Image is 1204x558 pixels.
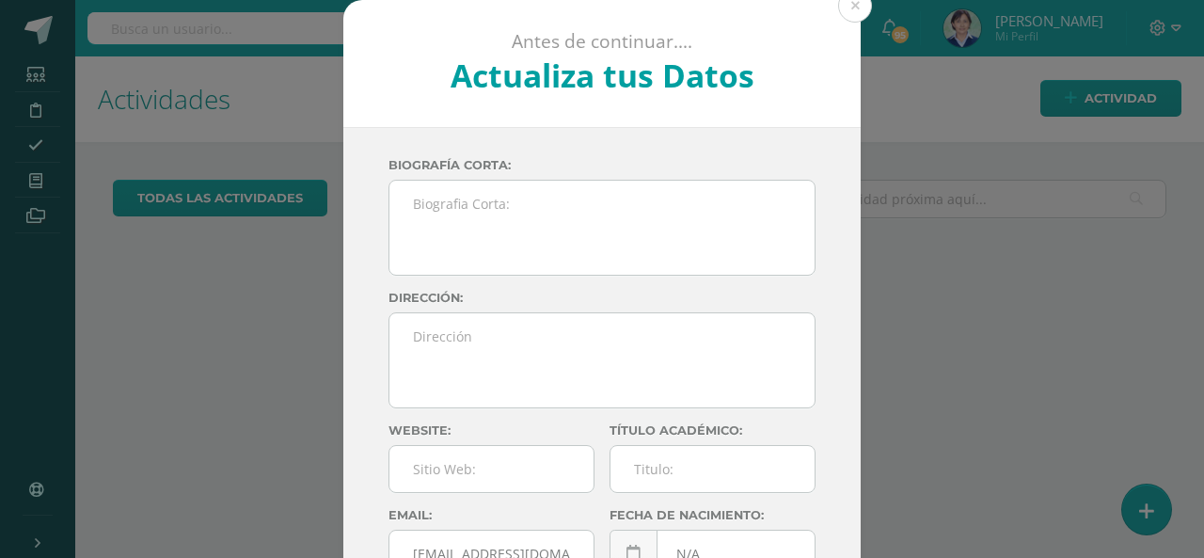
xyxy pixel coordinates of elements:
label: Dirección: [388,291,816,305]
input: Sitio Web: [389,446,594,492]
p: Antes de continuar.... [394,30,811,54]
h2: Actualiza tus Datos [394,54,811,97]
label: Website: [388,423,594,438]
input: Titulo: [610,446,815,492]
label: Fecha de nacimiento: [610,508,816,522]
label: Título académico: [610,423,816,438]
label: Biografía corta: [388,158,816,172]
label: Email: [388,508,594,522]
